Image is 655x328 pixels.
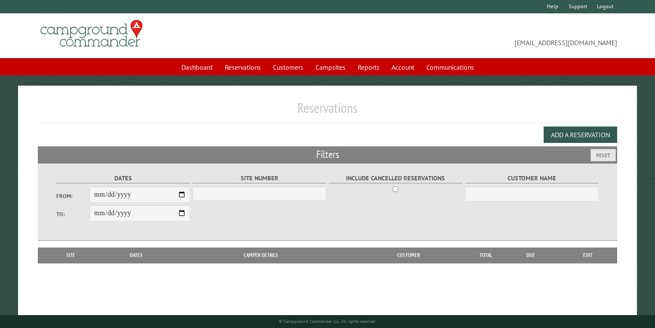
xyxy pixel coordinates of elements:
[193,173,326,183] label: Site Number
[310,59,351,75] a: Campsites
[220,59,266,75] a: Reservations
[56,173,190,183] label: Dates
[591,149,616,161] button: Reset
[174,248,349,263] th: Camper Details
[99,248,174,263] th: Dates
[268,59,309,75] a: Customers
[38,17,145,50] img: Campground Commander
[329,173,462,183] label: Include Cancelled Reservations
[176,59,218,75] a: Dashboard
[38,99,618,123] h1: Reservations
[352,59,385,75] a: Reports
[42,248,99,263] th: Site
[558,248,617,263] th: Edit
[421,59,479,75] a: Communications
[503,248,558,263] th: Due
[56,210,90,218] label: To:
[465,173,599,183] label: Customer Name
[469,248,503,263] th: Total
[38,146,618,163] h2: Filters
[327,24,617,48] span: [EMAIL_ADDRESS][DOMAIN_NAME]
[544,127,617,143] button: Add a Reservation
[279,319,376,324] small: © Campground Commander LLC. All rights reserved.
[348,248,469,263] th: Customer
[56,192,90,200] label: From:
[386,59,419,75] a: Account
